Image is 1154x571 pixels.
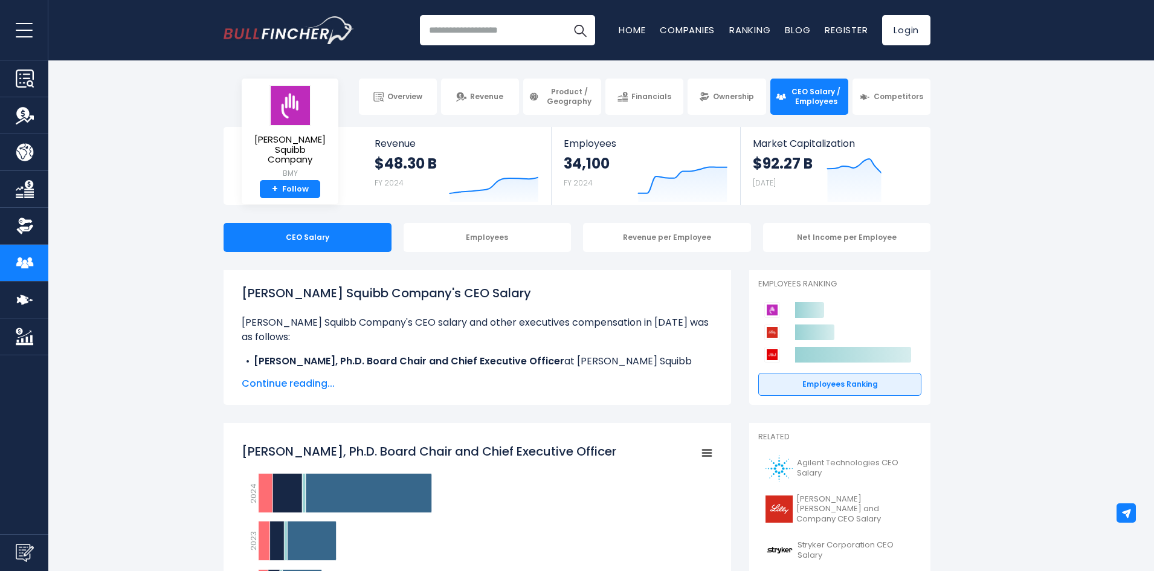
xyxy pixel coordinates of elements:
[564,154,610,173] strong: 34,100
[798,540,914,561] span: Stryker Corporation CEO Salary
[825,24,868,36] a: Register
[874,92,923,102] span: Competitors
[764,302,780,318] img: Bristol-Myers Squibb Company competitors logo
[248,531,259,550] text: 2023
[272,184,278,195] strong: +
[619,24,645,36] a: Home
[790,87,843,106] span: CEO Salary / Employees
[242,315,713,344] p: [PERSON_NAME] Squibb Company's CEO salary and other executives compensation in [DATE] was as foll...
[758,279,921,289] p: Employees Ranking
[16,217,34,235] img: Ownership
[853,79,930,115] a: Competitors
[387,92,422,102] span: Overview
[688,79,766,115] a: Ownership
[359,79,437,115] a: Overview
[882,15,930,45] a: Login
[552,127,740,205] a: Employees 34,100 FY 2024
[375,154,437,173] strong: $48.30 B
[224,16,354,44] img: Bullfincher logo
[758,373,921,396] a: Employees Ranking
[523,79,601,115] a: Product / Geography
[631,92,671,102] span: Financials
[260,180,320,199] a: +Follow
[764,347,780,363] img: Johnson & Johnson competitors logo
[470,92,503,102] span: Revenue
[753,154,813,173] strong: $92.27 B
[797,458,914,479] span: Agilent Technologies CEO Salary
[251,85,329,180] a: [PERSON_NAME] Squibb Company BMY
[758,534,921,567] a: Stryker Corporation CEO Salary
[543,87,596,106] span: Product / Geography
[242,354,713,383] li: at [PERSON_NAME] Squibb Company, received a total compensation of $18.79 M in [DATE].
[758,491,921,528] a: [PERSON_NAME] [PERSON_NAME] and Company CEO Salary
[565,15,595,45] button: Search
[242,284,713,302] h1: [PERSON_NAME] Squibb Company's CEO Salary
[753,178,776,188] small: [DATE]
[770,79,848,115] a: CEO Salary / Employees
[404,223,572,252] div: Employees
[224,223,392,252] div: CEO Salary
[763,223,931,252] div: Net Income per Employee
[758,432,921,442] p: Related
[564,138,727,149] span: Employees
[224,16,353,44] a: Go to homepage
[583,223,751,252] div: Revenue per Employee
[764,324,780,340] img: Eli Lilly and Company competitors logo
[660,24,715,36] a: Companies
[242,376,713,391] span: Continue reading...
[251,135,329,165] span: [PERSON_NAME] Squibb Company
[251,168,329,179] small: BMY
[242,443,616,460] tspan: [PERSON_NAME], Ph.D. Board Chair and Chief Executive Officer
[248,483,259,503] text: 2024
[766,537,794,564] img: SYK logo
[363,127,552,205] a: Revenue $48.30 B FY 2024
[713,92,754,102] span: Ownership
[766,495,793,523] img: LLY logo
[753,138,917,149] span: Market Capitalization
[254,354,564,368] b: [PERSON_NAME], Ph.D. Board Chair and Chief Executive Officer
[605,79,683,115] a: Financials
[375,178,404,188] small: FY 2024
[796,494,914,525] span: [PERSON_NAME] [PERSON_NAME] and Company CEO Salary
[766,455,793,482] img: A logo
[375,138,540,149] span: Revenue
[741,127,929,205] a: Market Capitalization $92.27 B [DATE]
[729,24,770,36] a: Ranking
[441,79,519,115] a: Revenue
[758,452,921,485] a: Agilent Technologies CEO Salary
[785,24,810,36] a: Blog
[564,178,593,188] small: FY 2024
